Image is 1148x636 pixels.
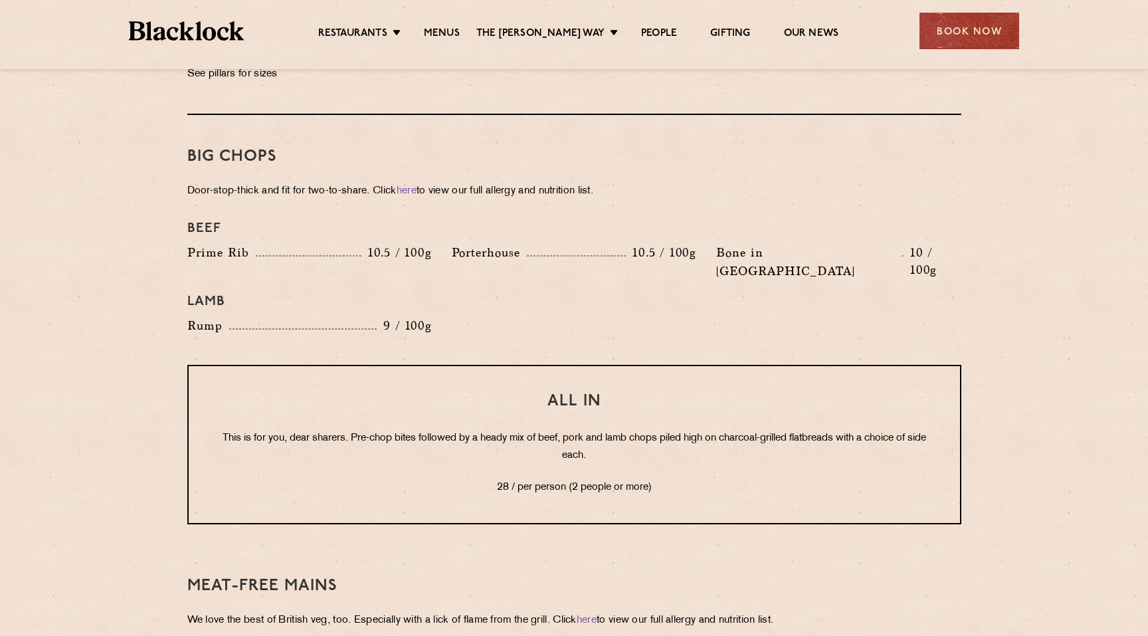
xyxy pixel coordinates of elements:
[215,479,933,496] p: 28 / per person (2 people or more)
[424,27,460,42] a: Menus
[187,65,432,84] p: See pillars for sizes
[397,186,417,196] a: here
[129,21,244,41] img: BL_Textured_Logo-footer-cropped.svg
[187,148,961,165] h3: Big Chops
[361,244,432,261] p: 10.5 / 100g
[784,27,839,42] a: Our News
[187,294,961,310] h4: Lamb
[187,221,961,237] h4: Beef
[215,393,933,410] h3: All In
[187,611,961,630] p: We love the best of British veg, too. Especially with a lick of flame from the grill. Click to vi...
[318,27,387,42] a: Restaurants
[215,430,933,465] p: This is for you, dear sharers. Pre-chop bites followed by a heady mix of beef, pork and lamb chop...
[577,615,597,625] a: here
[187,316,229,335] p: Rump
[626,244,696,261] p: 10.5 / 100g
[187,578,961,595] h3: Meat-Free mains
[716,243,902,280] p: Bone in [GEOGRAPHIC_DATA]
[377,317,432,334] p: 9 / 100g
[187,182,961,201] p: Door-stop-thick and fit for two-to-share. Click to view our full allergy and nutrition list.
[476,27,605,42] a: The [PERSON_NAME] Way
[452,243,527,262] p: Porterhouse
[904,244,961,278] p: 10 / 100g
[710,27,750,42] a: Gifting
[641,27,677,42] a: People
[187,243,256,262] p: Prime Rib
[919,13,1019,49] div: Book Now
